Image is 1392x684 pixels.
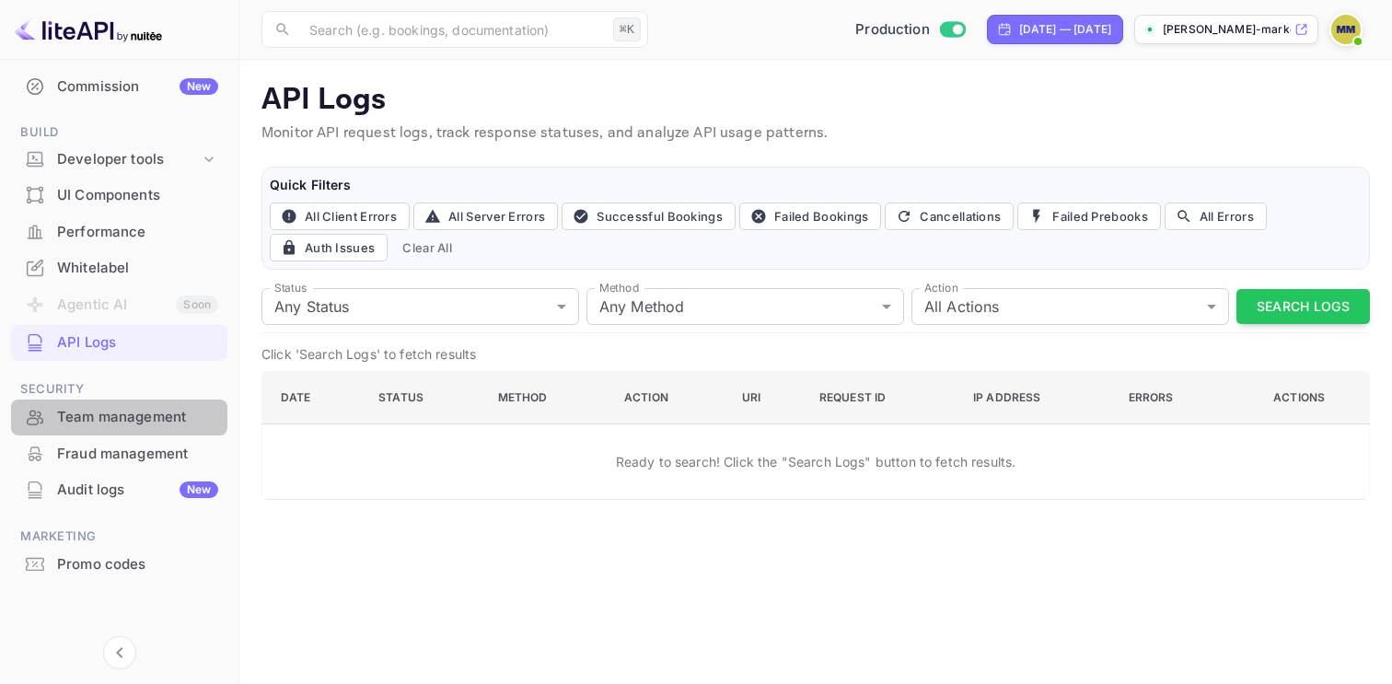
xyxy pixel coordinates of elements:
[270,203,410,230] button: All Client Errors
[11,250,227,284] a: Whitelabel
[413,203,558,230] button: All Server Errors
[616,452,1016,471] p: Ready to search! Click the "Search Logs" button to fetch results.
[924,280,958,296] label: Action
[11,214,227,250] div: Performance
[11,250,227,286] div: Whitelabel
[11,400,227,434] a: Team management
[57,332,218,354] div: API Logs
[855,19,930,41] span: Production
[262,372,365,424] th: Date
[364,372,482,424] th: Status
[11,472,227,506] a: Audit logsNew
[11,32,227,66] a: Earnings
[1236,289,1370,325] button: Search Logs
[395,234,459,261] button: Clear All
[613,17,641,41] div: ⌘K
[11,178,227,214] div: UI Components
[599,280,639,296] label: Method
[57,554,218,575] div: Promo codes
[270,175,1362,195] h6: Quick Filters
[270,234,388,261] button: Auth Issues
[11,325,227,361] div: API Logs
[11,69,227,103] a: CommissionNew
[11,547,227,581] a: Promo codes
[261,122,1370,145] p: Monitor API request logs, track response statuses, and analyze API usage patterns.
[57,258,218,279] div: Whitelabel
[609,372,727,424] th: Action
[1163,21,1291,38] p: [PERSON_NAME]-marketing-7i1j1...
[11,547,227,583] div: Promo codes
[1017,203,1161,230] button: Failed Prebooks
[958,372,1114,424] th: IP Address
[261,344,1370,364] p: Click 'Search Logs' to fetch results
[11,122,227,143] span: Build
[911,288,1229,325] div: All Actions
[1165,203,1267,230] button: All Errors
[57,76,218,98] div: Commission
[848,19,972,41] div: Switch to Sandbox mode
[57,407,218,428] div: Team management
[1114,372,1233,424] th: Errors
[180,481,218,498] div: New
[57,185,218,206] div: UI Components
[11,69,227,105] div: CommissionNew
[261,288,579,325] div: Any Status
[11,144,227,176] div: Developer tools
[57,222,218,243] div: Performance
[11,472,227,508] div: Audit logsNew
[727,372,805,424] th: URI
[298,11,606,48] input: Search (e.g. bookings, documentation)
[885,203,1014,230] button: Cancellations
[180,78,218,95] div: New
[11,178,227,212] a: UI Components
[11,436,227,472] div: Fraud management
[261,82,1370,119] p: API Logs
[1331,15,1361,44] img: Mannix Marketing
[11,325,227,359] a: API Logs
[11,436,227,470] a: Fraud management
[1233,372,1369,424] th: Actions
[586,288,904,325] div: Any Method
[11,400,227,435] div: Team management
[11,379,227,400] span: Security
[805,372,958,424] th: Request ID
[103,636,136,669] button: Collapse navigation
[11,214,227,249] a: Performance
[739,203,882,230] button: Failed Bookings
[57,149,200,170] div: Developer tools
[274,280,307,296] label: Status
[15,15,162,44] img: LiteAPI logo
[562,203,736,230] button: Successful Bookings
[57,480,218,501] div: Audit logs
[11,527,227,547] span: Marketing
[483,372,609,424] th: Method
[57,444,218,465] div: Fraud management
[1019,21,1111,38] div: [DATE] — [DATE]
